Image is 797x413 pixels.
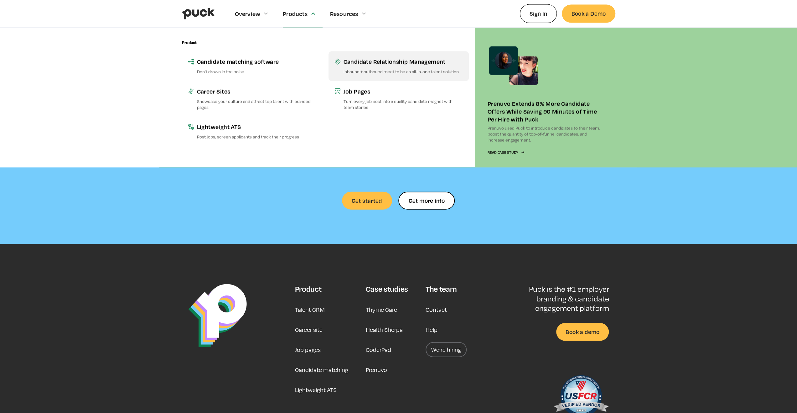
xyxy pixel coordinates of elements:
a: Lightweight ATS [295,382,336,397]
a: Health Sherpa [366,322,403,337]
a: Job pages [295,342,320,357]
form: Ready to find your people [398,192,455,210]
p: Post jobs, screen applicants and track their progress [197,134,316,140]
p: Prenuvo used Puck to introduce candidates to their team, boost the quantity of top-of-funnel cand... [488,125,603,143]
a: Sign In [520,4,557,23]
a: Thyme Care [366,302,397,317]
div: The team [426,284,457,294]
a: Book a Demo [562,5,615,23]
a: Get started [342,192,392,210]
div: Read Case Study [488,151,518,155]
a: Help [426,322,437,337]
div: Candidate Relationship Management [344,58,463,65]
a: Candidate matching [295,362,348,377]
p: Inbound + outbound meet to be an all-in-one talent solution [344,69,463,75]
div: Product [182,40,197,45]
div: Job Pages [344,87,463,95]
a: Candidate matching softwareDon’t drown in the noise [182,51,322,81]
a: Career site [295,322,322,337]
div: Products [283,10,308,17]
a: We’re hiring [426,342,467,357]
p: Showcase your culture and attract top talent with branded pages [197,98,316,110]
a: Contact [426,302,447,317]
div: Prenuvo Extends 8% More Candidate Offers While Saving 90 Minutes of Time Per Hire with Puck [488,100,603,123]
div: Lightweight ATS [197,123,316,131]
p: Turn every job post into a quality candidate magnet with team stories [344,98,463,110]
a: Prenuvo [366,362,387,377]
p: Don’t drown in the noise [197,69,316,75]
p: Puck is the #1 employer branding & candidate engagement platform [508,284,609,313]
div: Career Sites [197,87,316,95]
a: Candidate Relationship ManagementInbound + outbound meet to be an all-in-one talent solution [329,51,469,81]
img: Puck Logo [188,284,247,347]
a: Lightweight ATSPost jobs, screen applicants and track their progress [182,117,322,146]
div: Product [295,284,321,294]
a: Career SitesShowcase your culture and attract top talent with branded pages [182,81,322,117]
a: Job PagesTurn every job post into a quality candidate magnet with team stories [329,81,469,117]
div: Overview [235,10,261,17]
div: Resources [330,10,358,17]
a: Book a demo [556,323,609,341]
div: Candidate matching software [197,58,316,65]
a: Talent CRM [295,302,324,317]
a: CoderPad [366,342,391,357]
a: Get more info [398,192,455,210]
a: Prenuvo Extends 8% More Candidate Offers While Saving 90 Minutes of Time Per Hire with PuckPrenuv... [475,28,615,167]
div: Case studies [366,284,408,294]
